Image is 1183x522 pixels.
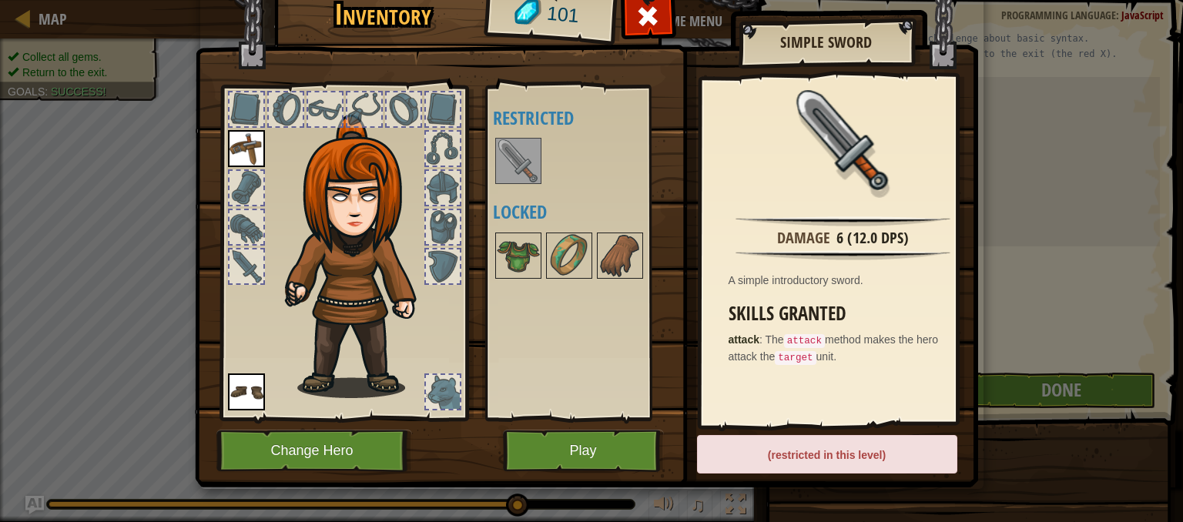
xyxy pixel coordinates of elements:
[729,303,966,324] h3: Skills Granted
[493,202,686,222] h4: Locked
[736,216,950,226] img: hr.png
[278,115,444,398] img: hair_f2.png
[736,250,950,260] img: hr.png
[216,430,412,472] button: Change Hero
[548,234,591,277] img: portrait.png
[836,227,909,249] div: 6 (12.0 DPS)
[784,334,825,348] code: attack
[729,273,966,288] div: A simple introductory sword.
[497,139,540,182] img: portrait.png
[759,333,766,346] span: :
[697,435,957,473] div: (restricted in this level)
[793,90,893,190] img: portrait.png
[775,351,816,365] code: target
[598,234,642,277] img: portrait.png
[777,227,830,249] div: Damage
[228,130,265,167] img: portrait.png
[497,234,540,277] img: portrait.png
[754,34,899,51] h2: Simple Sword
[729,333,939,363] span: The method makes the hero attack the unit.
[228,373,265,410] img: portrait.png
[729,333,759,346] strong: attack
[493,108,686,128] h4: Restricted
[503,430,664,472] button: Play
